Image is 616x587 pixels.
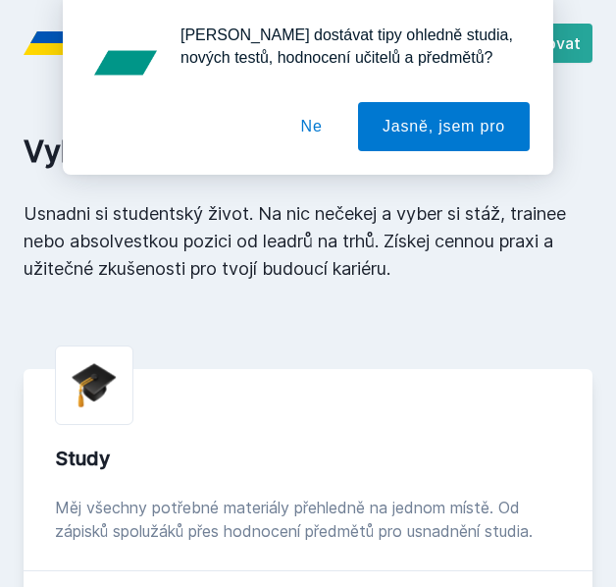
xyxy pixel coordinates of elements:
[55,445,561,472] div: Study
[165,24,530,69] div: [PERSON_NAME] dostávat tipy ohledně studia, nových testů, hodnocení učitelů a předmětů?
[277,102,347,151] button: Ne
[358,102,530,151] button: Jasně, jsem pro
[72,362,117,408] img: graduation-cap.png
[24,200,592,283] p: Usnadni si studentský život. Na nic nečekej a vyber si stáž, trainee nebo absolvestkou pozici od ...
[86,24,165,102] img: notification icon
[55,496,561,543] div: Měj všechny potřebné materiály přehledně na jednom místě. Od zápisků spolužáků přes hodnocení pře...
